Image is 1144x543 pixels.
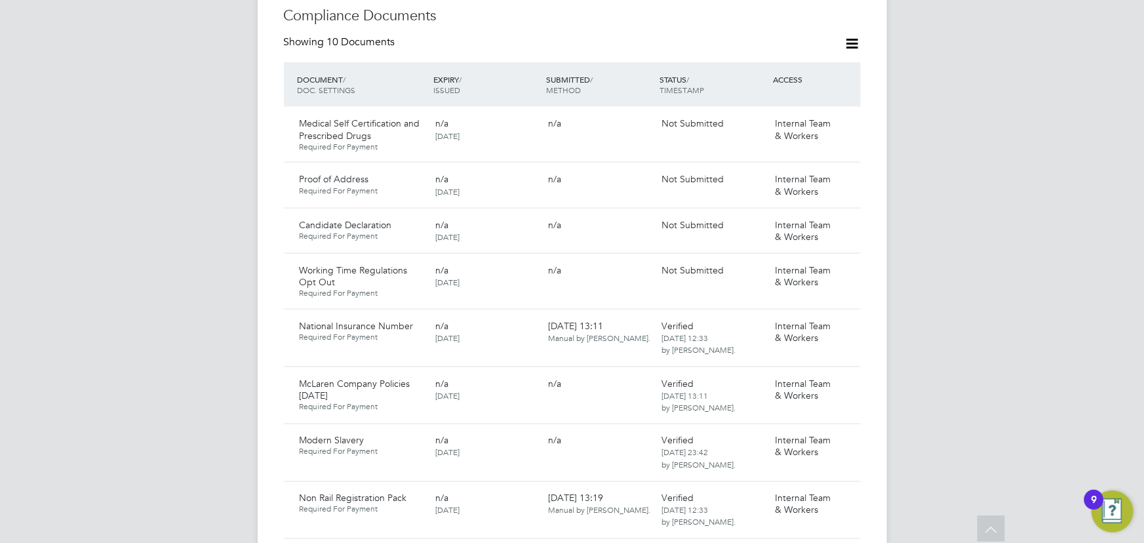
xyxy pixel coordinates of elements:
span: n/a [435,264,448,276]
span: ISSUED [433,85,460,95]
span: Not Submitted [661,264,724,276]
span: n/a [435,320,448,332]
span: n/a [435,493,448,504]
span: Manual by [PERSON_NAME]. [549,332,651,343]
span: Candidate Declaration [300,219,392,231]
span: n/a [549,264,562,276]
span: Verified [661,435,694,447]
span: METHOD [547,85,582,95]
span: [DATE] 13:19 [549,493,651,516]
span: Required For Payment [300,186,425,196]
span: / [459,74,462,85]
span: Non Rail Registration Pack [300,493,407,504]
span: Internal Team & Workers [775,117,831,141]
span: Modern Slavery [300,435,365,447]
span: Required For Payment [300,288,425,298]
span: Internal Team & Workers [775,219,831,243]
span: [DATE] [435,390,460,401]
span: [DATE] 12:33 by [PERSON_NAME]. [661,505,736,527]
span: Verified [661,493,694,504]
span: n/a [435,117,448,129]
span: Manual by [PERSON_NAME]. [549,505,651,515]
span: [DATE] [435,277,460,287]
span: / [686,74,689,85]
div: ACCESS [770,68,860,91]
span: Required For Payment [300,231,425,241]
span: Not Submitted [661,173,724,185]
h3: Compliance Documents [284,7,861,26]
span: n/a [435,219,448,231]
span: [DATE] [435,447,460,458]
span: TIMESTAMP [660,85,704,95]
span: Internal Team & Workers [775,173,831,197]
span: Not Submitted [661,219,724,231]
span: National Insurance Number [300,320,414,332]
div: DOCUMENT [294,68,430,102]
div: 9 [1091,500,1097,517]
span: Required For Payment [300,332,425,342]
span: Internal Team & Workers [775,435,831,458]
span: [DATE] [435,186,460,197]
span: n/a [549,173,562,185]
span: [DATE] 23:42 by [PERSON_NAME]. [661,447,736,470]
span: Required For Payment [300,142,425,152]
span: / [591,74,593,85]
span: [DATE] 13:11 [549,320,651,344]
div: EXPIRY [430,68,543,102]
span: DOC. SETTINGS [298,85,356,95]
span: n/a [435,435,448,447]
span: n/a [549,435,562,447]
span: Verified [661,378,694,390]
span: Verified [661,320,694,332]
button: Open Resource Center, 9 new notifications [1092,491,1134,533]
span: [DATE] [435,505,460,515]
div: STATUS [656,68,770,102]
span: Internal Team & Workers [775,378,831,401]
span: n/a [435,173,448,185]
span: [DATE] [435,332,460,343]
span: 10 Documents [327,35,395,49]
span: [DATE] [435,231,460,242]
span: Internal Team & Workers [775,264,831,288]
span: Proof of Address [300,173,369,185]
span: Required For Payment [300,447,425,457]
span: [DATE] 12:33 by [PERSON_NAME]. [661,332,736,355]
span: Required For Payment [300,504,425,515]
span: n/a [549,378,562,390]
span: Not Submitted [661,117,724,129]
span: Medical Self Certification and Prescribed Drugs [300,117,420,141]
span: [DATE] [435,131,460,141]
span: n/a [435,378,448,390]
span: Internal Team & Workers [775,320,831,344]
span: Working Time Regulations Opt Out [300,264,408,288]
span: Internal Team & Workers [775,493,831,516]
span: Required For Payment [300,401,425,412]
span: n/a [549,117,562,129]
span: n/a [549,219,562,231]
span: McLaren Company Policies [DATE] [300,378,410,401]
div: Showing [284,35,398,49]
span: [DATE] 13:11 by [PERSON_NAME]. [661,390,736,412]
span: / [344,74,346,85]
div: SUBMITTED [543,68,657,102]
